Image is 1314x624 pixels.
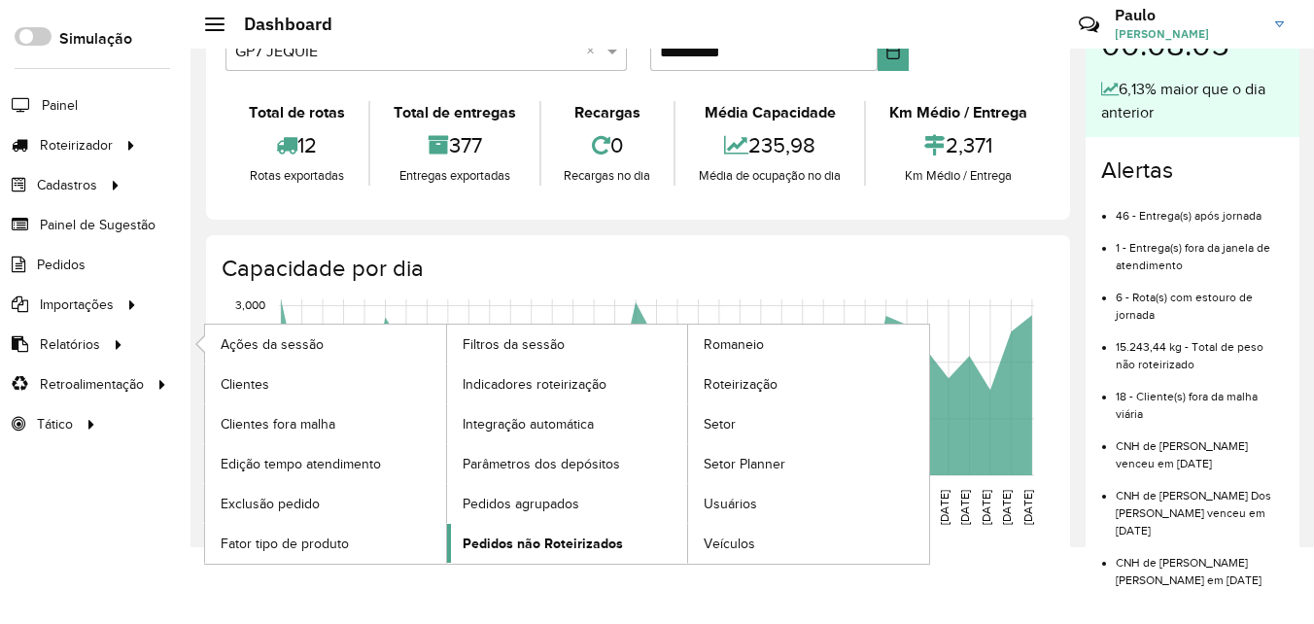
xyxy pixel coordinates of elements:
[59,27,132,51] label: Simulação
[375,124,535,166] div: 377
[463,494,579,514] span: Pedidos agrupados
[447,404,688,443] a: Integração automática
[235,299,265,312] text: 3,000
[1116,539,1284,589] li: CNH de [PERSON_NAME] [PERSON_NAME] em [DATE]
[1000,490,1013,525] text: [DATE]
[1115,6,1261,24] h3: Paulo
[37,255,86,275] span: Pedidos
[871,166,1046,186] div: Km Médio / Entrega
[546,101,670,124] div: Recargas
[222,255,1051,283] h4: Capacidade por dia
[680,166,859,186] div: Média de ocupação no dia
[225,14,332,35] h2: Dashboard
[221,334,324,355] span: Ações da sessão
[1101,78,1284,124] div: 6,13% maior que o dia anterior
[375,101,535,124] div: Total de entregas
[221,414,335,434] span: Clientes fora malha
[688,444,929,483] a: Setor Planner
[546,166,670,186] div: Recargas no dia
[221,374,269,395] span: Clientes
[688,484,929,523] a: Usuários
[221,454,381,474] span: Edição tempo atendimento
[688,404,929,443] a: Setor
[205,364,446,403] a: Clientes
[463,334,565,355] span: Filtros da sessão
[37,414,73,434] span: Tático
[205,524,446,563] a: Fator tipo de produto
[938,490,951,525] text: [DATE]
[463,454,620,474] span: Parâmetros dos depósitos
[1116,225,1284,274] li: 1 - Entrega(s) fora da janela de atendimento
[1021,490,1034,525] text: [DATE]
[40,215,156,235] span: Painel de Sugestão
[704,414,736,434] span: Setor
[375,166,535,186] div: Entregas exportadas
[1101,156,1284,185] h4: Alertas
[447,484,688,523] a: Pedidos agrupados
[463,374,606,395] span: Indicadores roteirização
[958,490,971,525] text: [DATE]
[871,124,1046,166] div: 2,371
[546,124,670,166] div: 0
[40,334,100,355] span: Relatórios
[230,101,363,124] div: Total de rotas
[1116,423,1284,472] li: CNH de [PERSON_NAME] venceu em [DATE]
[704,334,764,355] span: Romaneio
[1116,472,1284,539] li: CNH de [PERSON_NAME] Dos [PERSON_NAME] venceu em [DATE]
[230,166,363,186] div: Rotas exportadas
[447,444,688,483] a: Parâmetros dos depósitos
[221,534,349,554] span: Fator tipo de produto
[1068,4,1110,46] a: Contato Rápido
[40,135,113,156] span: Roteirizador
[463,534,623,554] span: Pedidos não Roteirizados
[1116,274,1284,324] li: 6 - Rota(s) com estouro de jornada
[37,175,97,195] span: Cadastros
[1116,373,1284,423] li: 18 - Cliente(s) fora da malha viária
[688,325,929,364] a: Romaneio
[463,414,594,434] span: Integração automática
[704,454,785,474] span: Setor Planner
[871,101,1046,124] div: Km Médio / Entrega
[42,95,78,116] span: Painel
[680,101,859,124] div: Média Capacidade
[40,295,114,315] span: Importações
[688,524,929,563] a: Veículos
[704,374,778,395] span: Roteirização
[688,364,929,403] a: Roteirização
[980,490,992,525] text: [DATE]
[205,325,446,364] a: Ações da sessão
[447,524,688,563] a: Pedidos não Roteirizados
[221,494,320,514] span: Exclusão pedido
[1116,192,1284,225] li: 46 - Entrega(s) após jornada
[1115,25,1261,43] span: [PERSON_NAME]
[205,404,446,443] a: Clientes fora malha
[680,124,859,166] div: 235,98
[704,534,755,554] span: Veículos
[586,40,603,63] span: Clear all
[1116,324,1284,373] li: 15.243,44 kg - Total de peso não roteirizado
[447,364,688,403] a: Indicadores roteirização
[205,484,446,523] a: Exclusão pedido
[205,444,446,483] a: Edição tempo atendimento
[40,374,144,395] span: Retroalimentação
[447,325,688,364] a: Filtros da sessão
[704,494,757,514] span: Usuários
[230,124,363,166] div: 12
